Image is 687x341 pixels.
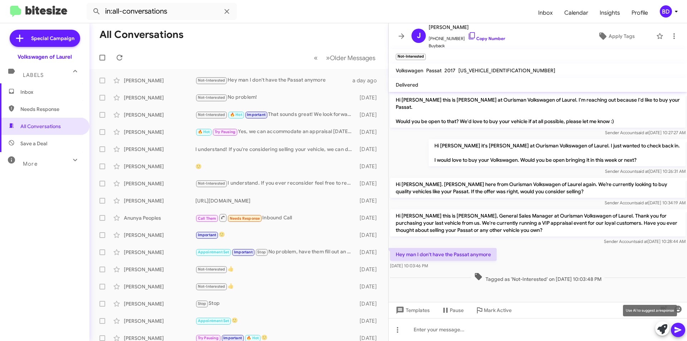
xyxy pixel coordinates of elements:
span: Appointment Set [198,318,229,323]
div: [PERSON_NAME] [124,146,195,153]
div: Stop [195,299,356,308]
small: Not-Interested [396,54,426,60]
div: [PERSON_NAME] [124,317,195,325]
h1: All Conversations [99,29,184,40]
span: Sender Account [DATE] 10:26:31 AM [605,169,686,174]
a: Copy Number [468,36,505,41]
button: BD [654,5,679,18]
span: Calendar [559,3,594,23]
div: [PERSON_NAME] [124,232,195,239]
span: Tagged as 'Not-Interested' on [DATE] 10:03:48 PM [471,272,604,283]
div: [PERSON_NAME] [124,128,195,136]
a: Insights [594,3,626,23]
span: Passat [426,67,442,74]
div: Use AI to suggest a response [623,305,677,316]
span: Profile [626,3,654,23]
span: Inbox [20,88,81,96]
div: BD [660,5,672,18]
div: 👍 [195,282,356,291]
span: said at [635,239,648,244]
div: [DATE] [356,197,383,204]
div: [PERSON_NAME] [124,197,195,204]
span: Needs Response [230,216,260,221]
span: Important [198,233,216,237]
span: Delivered [396,82,418,88]
span: Labels [23,72,44,78]
span: Not-Interested [198,78,225,83]
div: [DATE] [356,300,383,307]
div: Hey man I don't have the Passat anymore [195,76,352,84]
span: Older Messages [330,54,375,62]
span: J [417,30,421,42]
div: 🙂 [195,163,356,170]
p: Hi [PERSON_NAME] this is [PERSON_NAME], General Sales Manager at Ourisman Volkswagen of Laurel. T... [390,209,686,237]
span: 🔥 Hot [247,336,259,340]
span: Call Them [198,216,216,221]
div: [DATE] [356,94,383,101]
div: [PERSON_NAME] [124,283,195,290]
div: [PERSON_NAME] [124,94,195,101]
span: Try Pausing [215,130,235,134]
div: [DATE] [356,232,383,239]
div: [DATE] [356,111,383,118]
button: Templates [389,304,435,317]
span: Volkswagen [396,67,423,74]
span: Mark Active [484,304,512,317]
div: [PERSON_NAME] [124,77,195,84]
a: Special Campaign [10,30,80,47]
div: [DATE] [356,214,383,221]
span: Not-Interested [198,112,225,117]
div: [URL][DOMAIN_NAME] [195,197,356,204]
div: [PERSON_NAME] [124,300,195,307]
span: Not-Interested [198,284,225,289]
span: Pause [450,304,464,317]
span: said at [636,130,649,135]
a: Inbox [532,3,559,23]
button: Pause [435,304,469,317]
p: Hi [PERSON_NAME] it's [PERSON_NAME] at Ourisman Volkswagen of Laurel. I just wanted to check back... [429,139,686,166]
span: Important [247,112,265,117]
span: 🔥 Hot [198,130,210,134]
span: Important [223,336,242,340]
div: [PERSON_NAME] [124,180,195,187]
div: Volkswagen of Laurel [18,53,72,60]
span: Special Campaign [31,35,74,42]
button: Mark Active [469,304,517,317]
div: [DATE] [356,180,383,187]
input: Search [87,3,237,20]
span: Templates [394,304,430,317]
span: Sender Account [DATE] 10:28:44 AM [604,239,686,244]
div: I understand. If you ever reconsider feel free to reach out. [195,179,356,187]
button: Apply Tags [579,30,653,43]
div: [DATE] [356,249,383,256]
div: No problem, have them fill out an online credit app [URL][DOMAIN_NAME] [195,248,356,256]
div: That sounds great! We look forward to seeing you between 10:00 and 11:00. Safe travels! Our addre... [195,111,356,119]
span: » [326,53,330,62]
span: All Conversations [20,123,61,130]
div: [PERSON_NAME] [124,163,195,170]
span: More [23,161,38,167]
span: « [314,53,318,62]
span: 🔥 Hot [230,112,242,117]
div: [DATE] [356,266,383,273]
span: Apply Tags [609,30,635,43]
div: Yes, we can accommodate an appraisal [DATE] or [DATE]. Just let me know your preferred time, and ... [195,128,356,136]
span: Save a Deal [20,140,47,147]
span: Sender Account [DATE] 10:34:19 AM [605,200,686,205]
div: 👍 [195,265,356,273]
div: [PERSON_NAME] [124,249,195,256]
button: Previous [310,50,322,65]
span: Stop [198,301,206,306]
div: [DATE] [356,163,383,170]
button: Next [322,50,380,65]
span: 2017 [444,67,455,74]
div: No problem! [195,93,356,102]
div: Inbound Call [195,213,356,222]
div: 🙂 [195,317,356,325]
div: [PERSON_NAME] [124,266,195,273]
span: Stop [257,250,266,254]
p: Hey man I don't have the Passat anymore [390,248,497,261]
span: Not-Interested [198,181,225,186]
span: [PERSON_NAME] [429,23,505,31]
